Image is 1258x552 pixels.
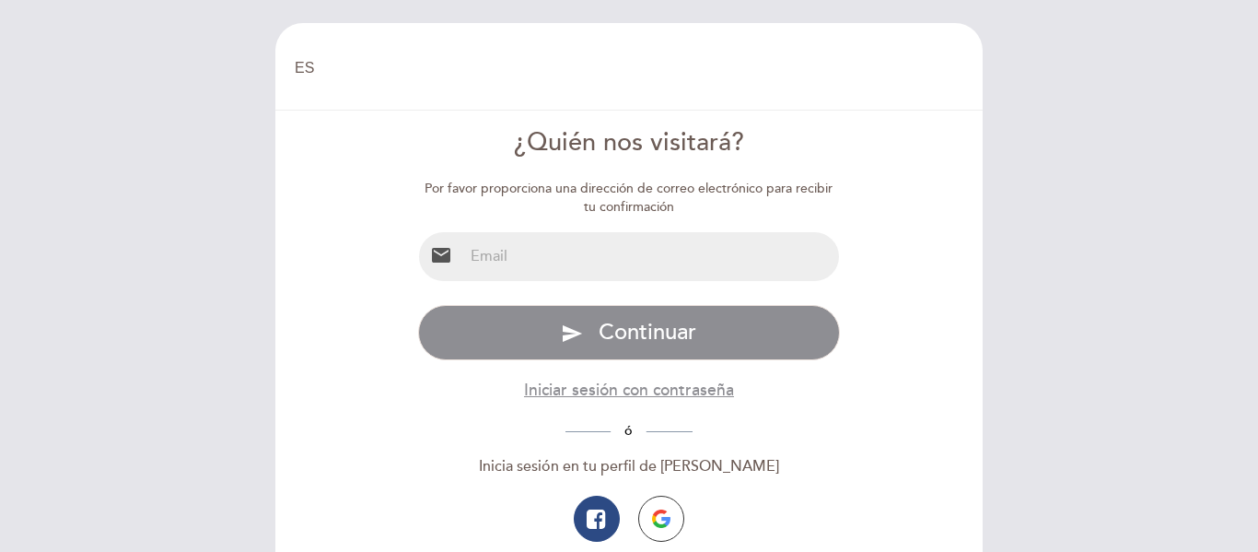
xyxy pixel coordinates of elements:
img: icon-google.png [652,510,670,528]
i: email [430,244,452,266]
input: Email [463,232,840,281]
i: send [561,323,583,345]
button: Iniciar sesión con contraseña [524,379,734,402]
button: send Continuar [418,305,841,360]
div: ¿Quién nos visitará? [418,125,841,161]
div: Inicia sesión en tu perfil de [PERSON_NAME] [418,456,841,477]
span: Continuar [599,319,696,346]
div: Por favor proporciona una dirección de correo electrónico para recibir tu confirmación [418,180,841,217]
span: ó [611,423,646,439]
